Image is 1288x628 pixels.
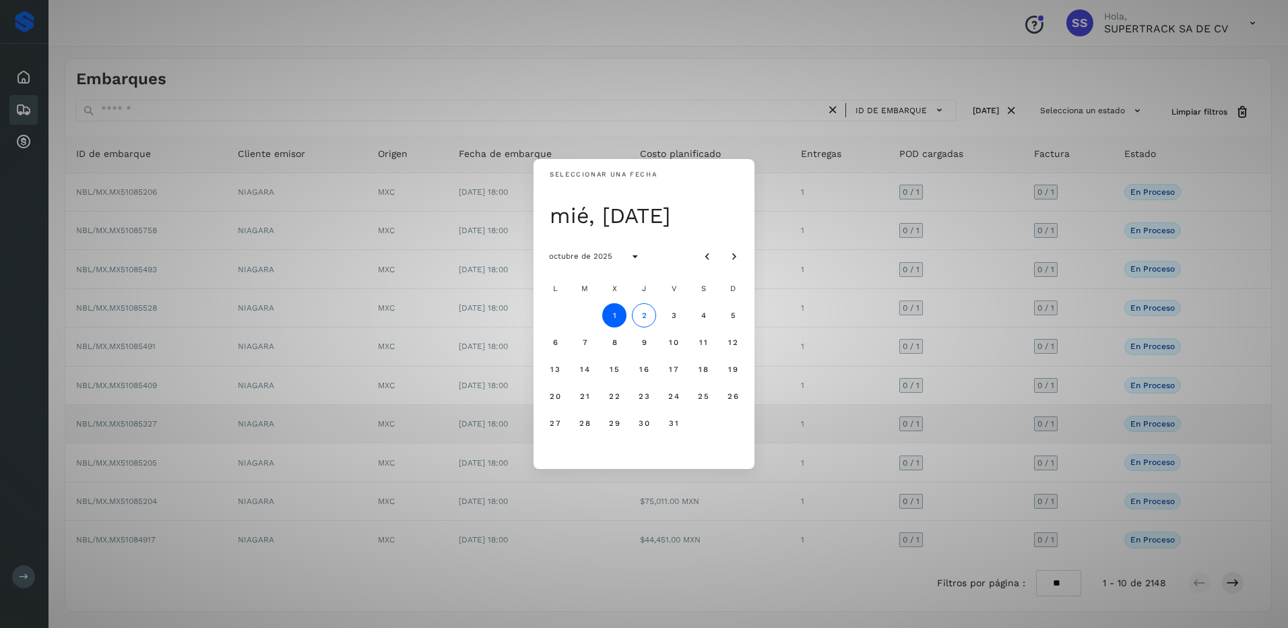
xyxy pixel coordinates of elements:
[668,338,678,347] span: 10
[581,338,587,347] span: 7
[639,365,649,374] span: 16
[632,384,656,408] button: jueves, 23 de octubre de 2025
[632,330,656,354] button: jueves, 9 de octubre de 2025
[602,411,626,435] button: miércoles, 29 de octubre de 2025
[573,411,597,435] button: martes, 28 de octubre de 2025
[662,411,686,435] button: viernes, 31 de octubre de 2025
[670,311,676,320] span: 3
[632,411,656,435] button: jueves, 30 de octubre de 2025
[721,384,745,408] button: domingo, 26 de octubre de 2025
[698,365,708,374] span: 18
[543,330,567,354] button: lunes, 6 de octubre de 2025
[668,418,678,428] span: 31
[573,384,597,408] button: martes, 21 de octubre de 2025
[660,275,687,302] div: V
[543,411,567,435] button: lunes, 27 de octubre de 2025
[602,330,626,354] button: miércoles, 8 de octubre de 2025
[699,338,707,347] span: 11
[573,357,597,381] button: martes, 14 de octubre de 2025
[721,357,745,381] button: domingo, 19 de octubre de 2025
[662,330,686,354] button: viernes, 10 de octubre de 2025
[609,365,619,374] span: 15
[728,365,738,374] span: 19
[579,365,589,374] span: 14
[579,391,589,401] span: 21
[632,303,656,327] button: Hoy, jueves, 2 de octubre de 2025
[727,391,738,401] span: 26
[550,170,657,180] div: Seleccionar una fecha
[602,384,626,408] button: miércoles, 22 de octubre de 2025
[538,244,623,268] button: octubre de 2025
[612,311,616,320] span: 1
[571,275,598,302] div: M
[608,418,620,428] span: 29
[691,357,715,381] button: sábado, 18 de octubre de 2025
[721,303,745,327] button: domingo, 5 de octubre de 2025
[690,275,717,302] div: S
[730,311,736,320] span: 5
[722,244,746,268] button: Mes siguiente
[638,391,649,401] span: 23
[579,418,590,428] span: 28
[638,418,649,428] span: 30
[719,275,746,302] div: D
[728,338,738,347] span: 12
[611,338,617,347] span: 8
[601,275,628,302] div: X
[695,244,719,268] button: Mes anterior
[602,303,626,327] button: miércoles, 1 de octubre de 2025
[608,391,620,401] span: 22
[549,418,560,428] span: 27
[662,357,686,381] button: viernes, 17 de octubre de 2025
[631,275,657,302] div: J
[543,384,567,408] button: lunes, 20 de octubre de 2025
[691,384,715,408] button: sábado, 25 de octubre de 2025
[602,357,626,381] button: miércoles, 15 de octubre de 2025
[632,357,656,381] button: jueves, 16 de octubre de 2025
[623,244,647,268] button: Seleccionar año
[550,365,560,374] span: 13
[641,311,647,320] span: 2
[691,330,715,354] button: sábado, 11 de octubre de 2025
[721,330,745,354] button: domingo, 12 de octubre de 2025
[549,391,560,401] span: 20
[662,303,686,327] button: viernes, 3 de octubre de 2025
[697,391,709,401] span: 25
[668,391,679,401] span: 24
[543,357,567,381] button: lunes, 13 de octubre de 2025
[668,365,678,374] span: 17
[641,338,647,347] span: 9
[691,303,715,327] button: sábado, 4 de octubre de 2025
[550,202,746,229] div: mié, [DATE]
[548,251,612,261] span: octubre de 2025
[662,384,686,408] button: viernes, 24 de octubre de 2025
[700,311,706,320] span: 4
[542,275,569,302] div: L
[573,330,597,354] button: martes, 7 de octubre de 2025
[552,338,558,347] span: 6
